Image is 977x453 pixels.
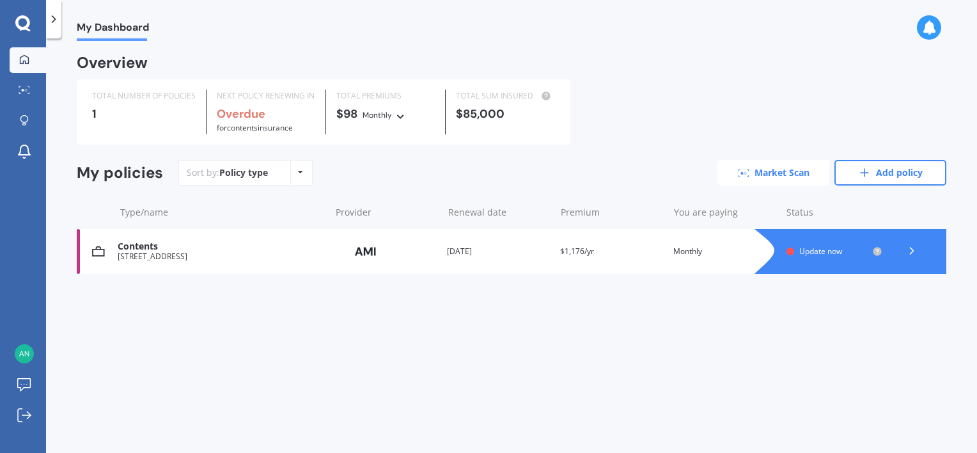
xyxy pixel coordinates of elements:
[448,206,551,219] div: Renewal date
[336,90,435,102] div: TOTAL PREMIUMS
[336,107,435,122] div: $98
[456,90,554,102] div: TOTAL SUM INSURED
[456,107,554,120] div: $85,000
[92,90,196,102] div: TOTAL NUMBER OF POLICIES
[118,252,324,261] div: [STREET_ADDRESS]
[561,206,663,219] div: Premium
[15,344,34,363] img: 28e45a8e321ce274bf217e4133ba8ccf
[77,56,148,69] div: Overview
[786,206,882,219] div: Status
[363,109,392,122] div: Monthly
[217,106,265,122] b: Overdue
[799,246,842,257] span: Update now
[217,122,293,133] span: for Contents insurance
[92,245,105,258] img: Contents
[77,164,163,182] div: My policies
[834,160,946,186] a: Add policy
[717,160,829,186] a: Market Scan
[92,107,196,120] div: 1
[673,245,776,258] div: Monthly
[217,90,315,102] div: NEXT POLICY RENEWING IN
[334,239,398,264] img: AMI
[219,166,268,179] div: Policy type
[187,166,268,179] div: Sort by:
[447,245,550,258] div: [DATE]
[120,206,325,219] div: Type/name
[77,21,149,38] span: My Dashboard
[674,206,776,219] div: You are paying
[336,206,438,219] div: Provider
[118,241,324,252] div: Contents
[560,246,594,257] span: $1,176/yr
